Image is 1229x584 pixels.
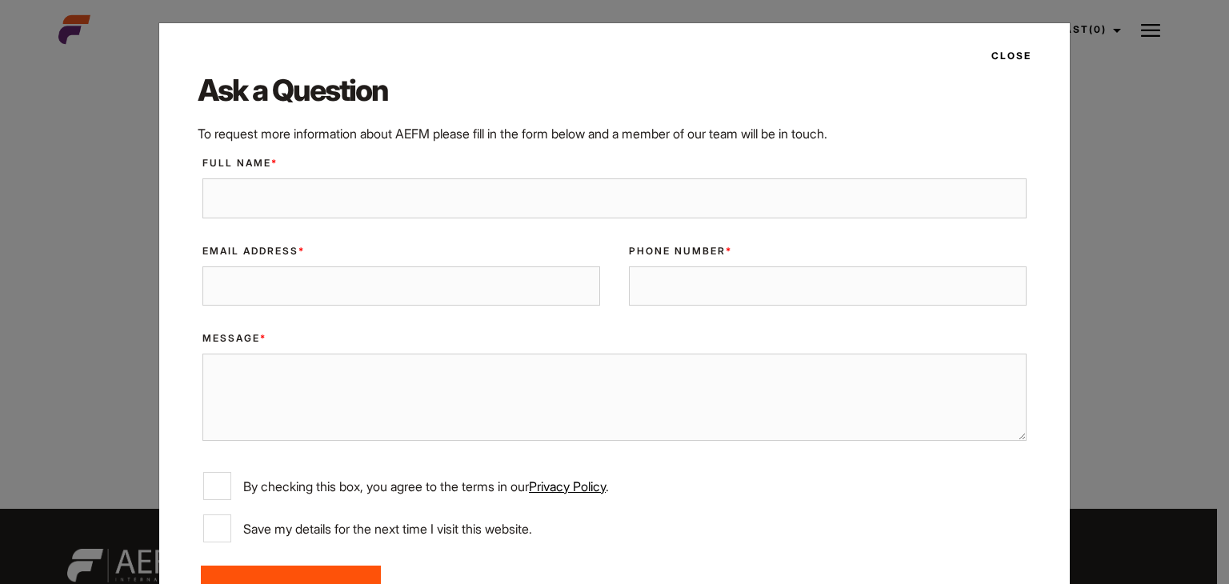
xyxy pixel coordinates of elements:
label: Save my details for the next time I visit this website. [203,514,1026,542]
label: Phone Number [629,244,1027,258]
input: Save my details for the next time I visit this website. [203,514,231,542]
label: Message [202,331,1027,346]
a: Privacy Policy [529,478,606,494]
p: To request more information about AEFM please fill in the form below and a member of our team wil... [198,124,1031,143]
button: Close [982,42,1031,70]
label: Full Name [202,156,1027,170]
input: By checking this box, you agree to the terms in ourPrivacy Policy. [203,472,231,500]
label: Email Address [202,244,600,258]
h2: Ask a Question [198,70,1031,111]
label: By checking this box, you agree to the terms in our . [203,472,1026,500]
